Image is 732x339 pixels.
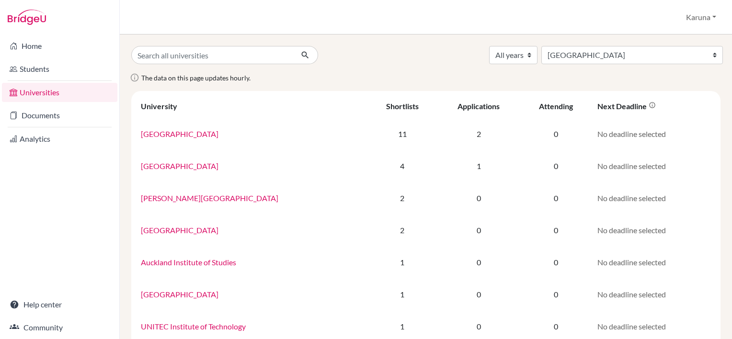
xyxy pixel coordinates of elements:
[521,182,592,214] td: 0
[2,36,117,56] a: Home
[597,129,666,138] span: No deadline selected
[597,226,666,235] span: No deadline selected
[2,318,117,337] a: Community
[2,59,117,79] a: Students
[597,322,666,331] span: No deadline selected
[539,102,573,111] div: Attending
[141,322,246,331] a: UNITEC Institute of Technology
[682,8,721,26] button: Karuna
[141,258,236,267] a: Auckland Institute of Studies
[2,295,117,314] a: Help center
[521,214,592,246] td: 0
[368,182,437,214] td: 2
[368,214,437,246] td: 2
[437,150,521,182] td: 1
[437,246,521,278] td: 0
[597,258,666,267] span: No deadline selected
[8,10,46,25] img: Bridge-U
[437,118,521,150] td: 2
[368,150,437,182] td: 4
[141,161,218,170] a: [GEOGRAPHIC_DATA]
[521,246,592,278] td: 0
[368,278,437,310] td: 1
[2,83,117,102] a: Universities
[597,290,666,299] span: No deadline selected
[368,246,437,278] td: 1
[141,226,218,235] a: [GEOGRAPHIC_DATA]
[2,129,117,148] a: Analytics
[141,193,278,203] a: [PERSON_NAME][GEOGRAPHIC_DATA]
[597,193,666,203] span: No deadline selected
[368,118,437,150] td: 11
[386,102,419,111] div: Shortlists
[521,278,592,310] td: 0
[597,161,666,170] span: No deadline selected
[437,214,521,246] td: 0
[457,102,500,111] div: Applications
[437,182,521,214] td: 0
[597,102,656,111] div: Next deadline
[437,278,521,310] td: 0
[131,46,293,64] input: Search all universities
[521,150,592,182] td: 0
[2,106,117,125] a: Documents
[141,74,251,82] span: The data on this page updates hourly.
[521,118,592,150] td: 0
[141,129,218,138] a: [GEOGRAPHIC_DATA]
[141,290,218,299] a: [GEOGRAPHIC_DATA]
[135,95,368,118] th: University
